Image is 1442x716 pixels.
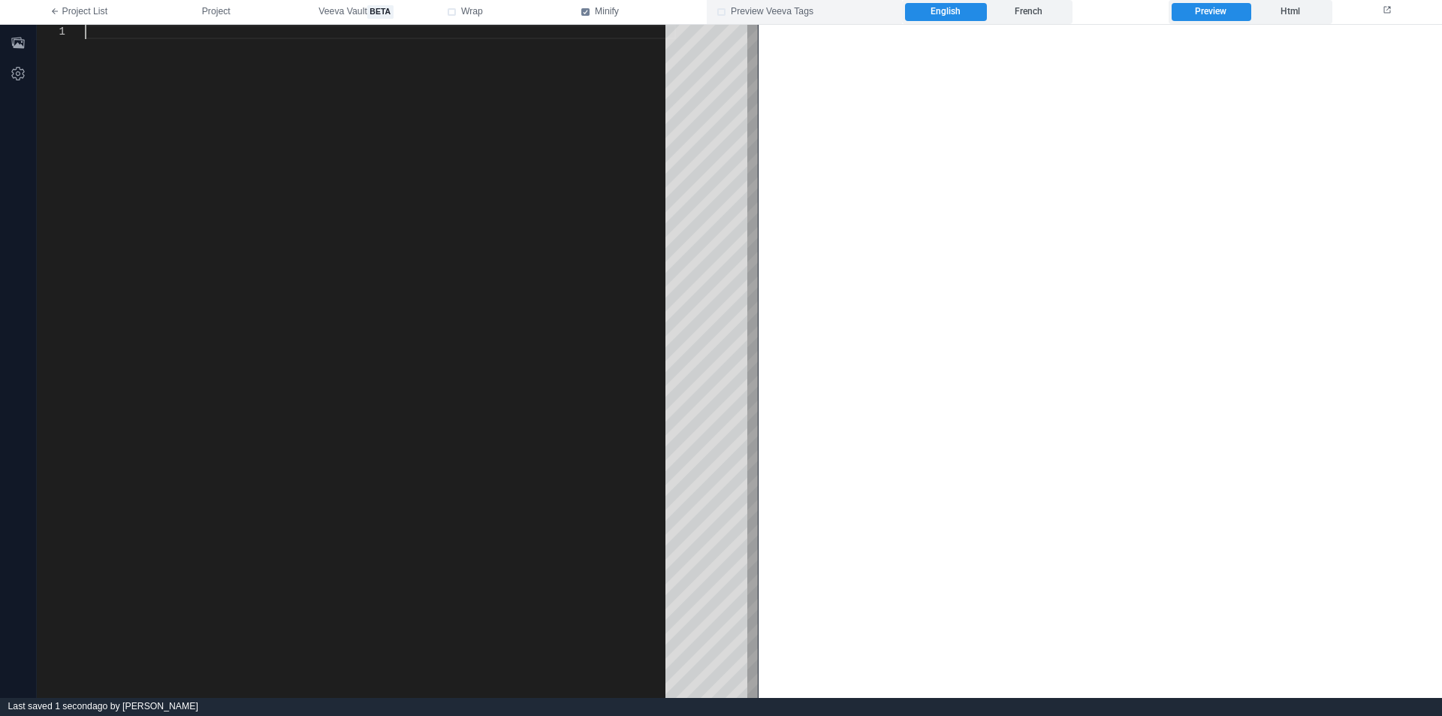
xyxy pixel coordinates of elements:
[367,5,394,19] span: beta
[85,25,86,26] textarea: Editor content;Press Alt+F1 for Accessibility Options.
[1172,3,1250,21] label: Preview
[731,5,813,19] span: Preview Veeva Tags
[905,3,987,21] label: English
[595,5,619,19] span: Minify
[461,5,483,19] span: Wrap
[1250,3,1329,21] label: Html
[759,25,1442,698] iframe: preview
[318,5,393,19] span: Veeva Vault
[202,5,231,19] span: Project
[988,3,1069,21] label: French
[37,25,65,39] div: 1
